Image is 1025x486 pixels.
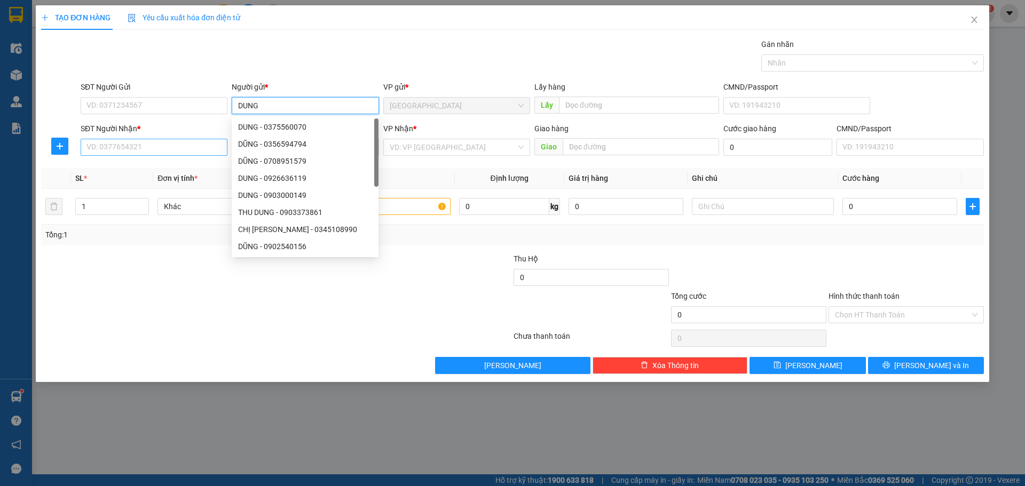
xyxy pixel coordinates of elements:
div: CHỊ DUNG - 0345108990 [232,221,379,238]
input: Dọc đường [559,97,719,114]
span: Yêu cầu xuất hóa đơn điện tử [128,13,240,22]
div: THU DUNG - 0903373861 [238,206,372,218]
span: Giao hàng [534,124,569,133]
div: DUNG - 0903000149 [238,189,372,201]
span: Thu Hộ [514,254,538,263]
span: printer [882,361,890,370]
div: Tổng: 1 [45,229,396,241]
div: Chưa thanh toán [512,330,670,349]
div: THU DUNG - 0903373861 [232,204,379,221]
div: CMND/Passport [837,123,983,134]
input: Dọc đường [563,138,719,155]
button: [PERSON_NAME] [435,357,590,374]
img: icon [128,14,136,22]
input: Ghi Chú [692,198,834,215]
div: DŨNG - 0708951579 [238,155,372,167]
div: SĐT Người Gửi [81,81,227,93]
div: CHỊ [PERSON_NAME] - 0345108990 [238,224,372,235]
div: DUNG - 0375560070 [232,118,379,136]
div: DŨNG - 0708951579 [232,153,379,170]
span: Lấy hàng [534,83,565,91]
div: DUNG - 0375560070 [238,121,372,133]
span: TẠO ĐƠN HÀNG [41,13,111,22]
th: Ghi chú [688,168,838,189]
span: Khác [164,198,293,214]
span: Giao [534,138,563,155]
span: close [970,15,979,24]
span: delete [641,361,648,370]
span: Định lượng [491,174,529,182]
button: plus [966,198,980,215]
div: DUNG - 0926636119 [232,170,379,187]
div: DUNG - 0903000149 [232,187,379,204]
button: delete [45,198,62,215]
button: deleteXóa Thông tin [593,357,748,374]
span: [PERSON_NAME] [785,360,842,371]
div: DUNG - 0926636119 [238,172,372,184]
button: save[PERSON_NAME] [750,357,865,374]
span: plus [966,202,979,211]
span: VP Nhận [383,124,413,133]
div: DŨNG - 0356594794 [232,136,379,153]
span: Tổng cước [671,292,706,300]
span: SL [75,174,84,182]
button: plus [51,138,68,155]
input: Cước giao hàng [723,139,832,156]
span: Xóa Thông tin [652,360,699,371]
div: DŨNG - 0902540156 [238,241,372,252]
input: VD: Bàn, Ghế [308,198,450,215]
span: save [774,361,781,370]
div: SĐT Người Nhận [81,123,227,134]
label: Hình thức thanh toán [829,292,900,300]
div: DŨNG - 0902540156 [232,238,379,255]
span: [PERSON_NAME] và In [894,360,969,371]
div: CMND/Passport [723,81,870,93]
span: [PERSON_NAME] [484,360,541,371]
label: Cước giao hàng [723,124,776,133]
button: printer[PERSON_NAME] và In [868,357,984,374]
label: Gán nhãn [761,40,794,49]
span: plus [52,142,68,150]
span: kg [549,198,560,215]
span: Đơn vị tính [157,174,198,182]
span: Lấy [534,97,559,114]
span: plus [41,14,49,21]
button: Close [959,5,989,35]
span: Cước hàng [842,174,879,182]
span: Tân Châu [390,98,524,114]
div: VP gửi [383,81,530,93]
span: Giá trị hàng [569,174,608,182]
input: 0 [569,198,683,215]
div: Người gửi [232,81,379,93]
div: DŨNG - 0356594794 [238,138,372,150]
